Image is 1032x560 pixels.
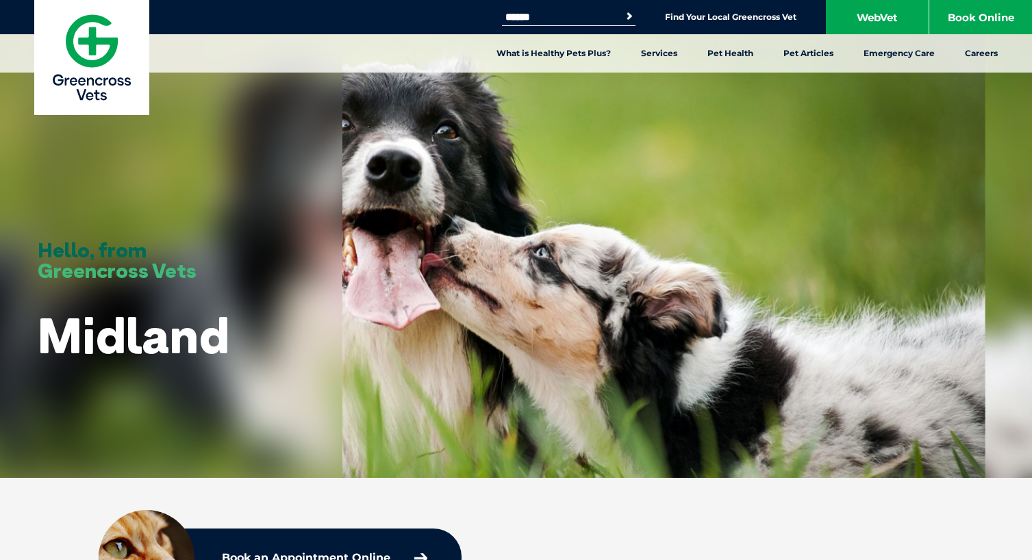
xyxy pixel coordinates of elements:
a: Emergency Care [848,34,950,73]
a: Careers [950,34,1013,73]
a: Pet Articles [768,34,848,73]
a: Services [626,34,692,73]
a: Find Your Local Greencross Vet [665,12,796,23]
span: Hello, from [38,237,147,263]
a: What is Healthy Pets Plus? [481,34,626,73]
h1: Midland [38,308,229,362]
button: Search [622,10,636,23]
a: Pet Health [692,34,768,73]
span: Greencross Vets [38,257,197,283]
